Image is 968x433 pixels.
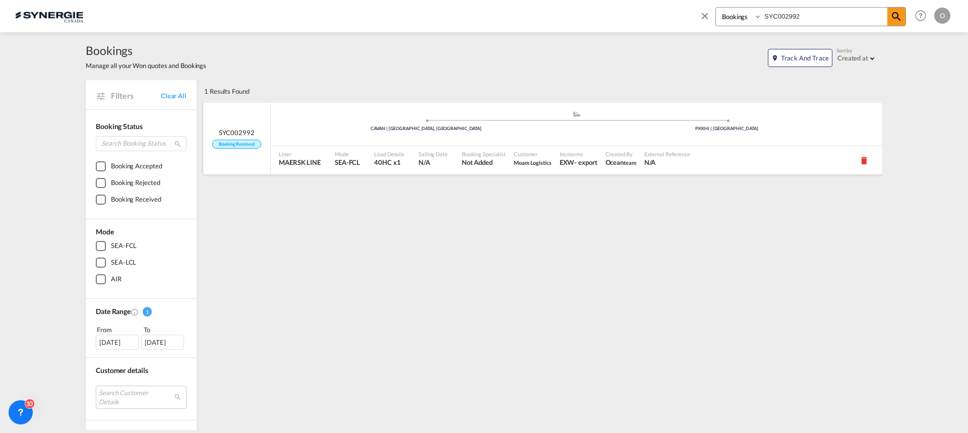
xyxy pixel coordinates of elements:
[96,122,143,131] span: Booking Status
[606,158,636,167] span: Ocean team
[96,325,140,335] div: From
[644,158,690,167] span: N/A
[771,54,778,61] md-icon: icon-map-marker
[279,158,321,167] span: MAERSK LINE
[644,150,690,158] span: External Reference
[96,136,187,151] input: Search Booking Status
[837,54,868,62] div: Created at
[374,158,404,167] span: 40HC x 1
[204,80,250,102] div: 1 Results Found
[279,150,321,158] span: Liner
[574,158,597,167] div: - export
[418,158,448,167] span: N/A
[111,241,137,251] div: SEA-FCL
[912,7,934,25] div: Help
[560,158,597,167] span: EXW export
[560,150,597,158] span: Incoterms
[143,325,187,335] div: To
[96,325,187,350] span: From To [DATE][DATE]
[624,159,636,166] span: team
[462,150,506,158] span: Booking Specialist
[141,335,184,350] div: [DATE]
[462,158,506,167] span: Not Added
[514,159,552,166] span: Moam Logistics
[577,126,878,132] div: PKKHI | [GEOGRAPHIC_DATA]
[762,8,887,25] input: Enter Booking ID, Reference ID, Order ID
[96,335,139,350] div: [DATE]
[560,158,575,167] div: EXW
[96,366,148,375] span: Customer details
[111,178,160,188] div: Booking Rejected
[934,8,950,24] div: O
[374,150,404,158] span: Load Details
[418,150,448,158] span: Sailing Date
[699,7,715,31] span: icon-close
[859,155,869,165] md-icon: icon-delete
[131,308,139,316] md-icon: Created On
[143,307,152,317] span: 1
[514,158,552,167] span: Moam Logistics
[86,42,206,58] span: Bookings
[887,8,905,26] span: icon-magnify
[335,158,360,167] span: SEA-FCL
[912,7,929,24] span: Help
[96,307,131,316] span: Date Range
[96,365,187,376] div: Customer details
[111,274,122,284] div: AIR
[111,161,162,171] div: Booking Accepted
[96,227,114,236] span: Mode
[203,103,882,174] div: SYC002992 Booking Received assets/icons/custom/ship-fill.svgassets/icons/custom/roll-o-plane.svgP...
[111,258,136,268] div: SEA-LCL
[514,150,552,158] span: Customer
[890,11,902,23] md-icon: icon-magnify
[768,49,832,67] button: icon-map-markerTrack and Trace
[96,121,187,132] div: Booking Status
[571,111,583,116] md-icon: assets/icons/custom/ship-fill.svg
[212,140,261,149] span: Booking Received
[15,5,83,27] img: 1f56c880d42311ef80fc7dca854c8e59.png
[219,128,254,137] span: SYC002992
[335,150,360,158] span: Mode
[161,91,187,100] a: Clear All
[276,126,577,132] div: CAVAN | [GEOGRAPHIC_DATA], [GEOGRAPHIC_DATA]
[111,195,161,205] div: Booking Received
[174,140,181,148] md-icon: icon-magnify
[96,258,187,268] md-checkbox: SEA-LCL
[96,241,187,251] md-checkbox: SEA-FCL
[836,47,852,54] span: Sort by
[699,10,710,21] md-icon: icon-close
[86,61,206,70] span: Manage all your Won quotes and Bookings
[96,274,187,284] md-checkbox: AIR
[111,90,161,101] span: Filters
[606,150,636,158] span: Created By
